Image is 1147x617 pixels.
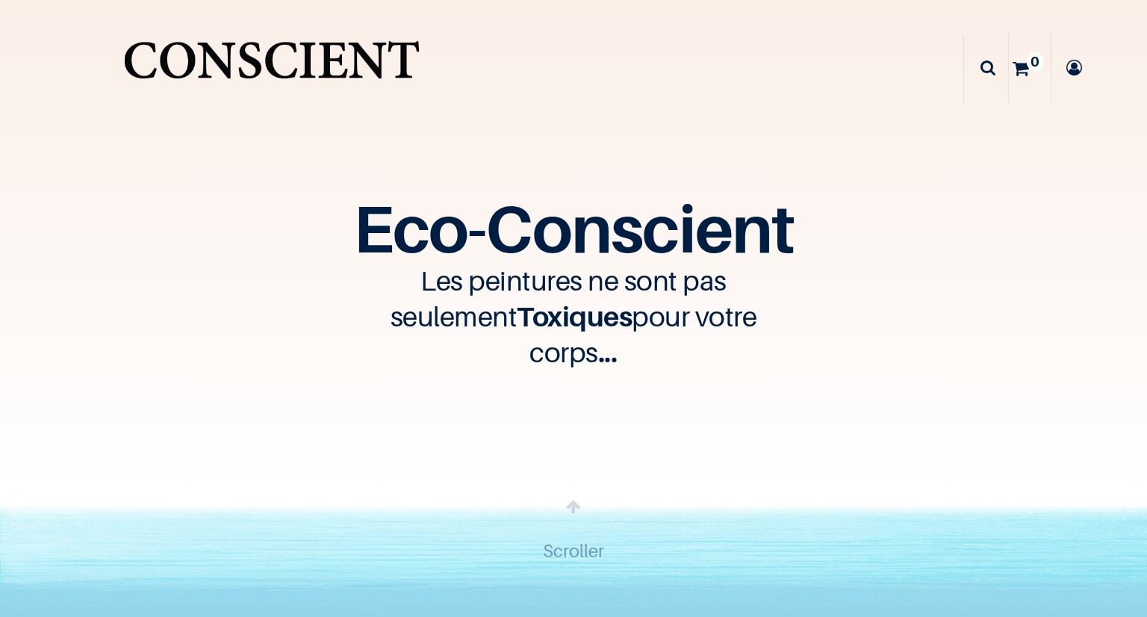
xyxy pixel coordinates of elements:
h3: Les peintures ne sont pas seulement pour votre corps [349,263,798,370]
img: Conscient [119,30,423,108]
span: ... [598,335,618,368]
h1: Eco-Conscient [69,202,1078,255]
span: Toxiques [517,300,632,332]
a: 0 [1009,34,1051,103]
a: Logo of Conscient [119,30,423,108]
sup: 0 [1027,52,1043,71]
